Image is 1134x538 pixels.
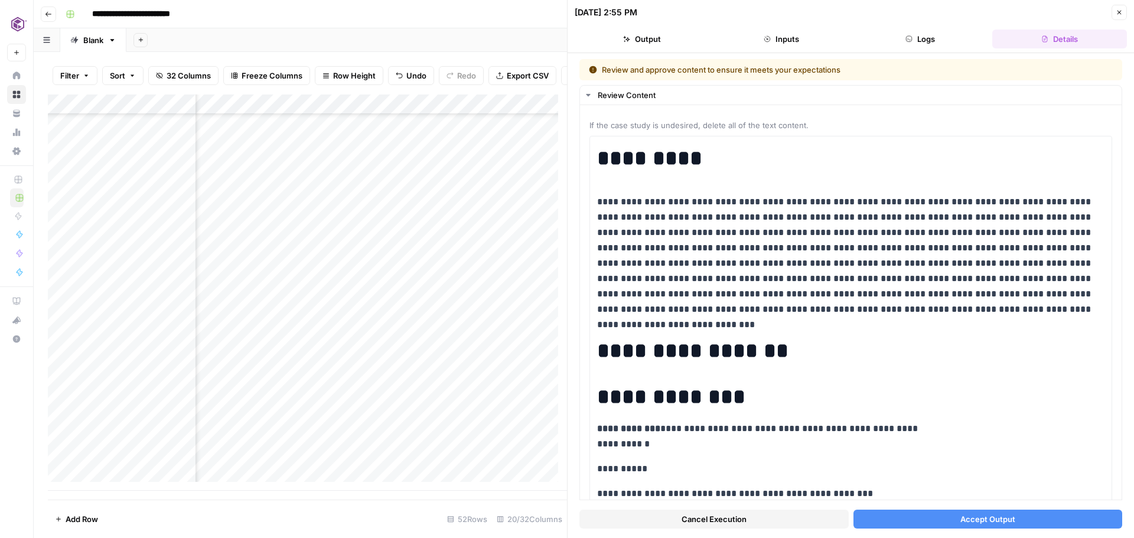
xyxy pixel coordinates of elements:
a: Usage [7,123,26,142]
a: Blank [60,28,126,52]
span: Export CSV [507,70,549,81]
div: Blank [83,34,103,46]
span: Filter [60,70,79,81]
img: Commvault Logo [7,14,28,35]
button: Redo [439,66,484,85]
button: 32 Columns [148,66,219,85]
a: Your Data [7,104,26,123]
button: Freeze Columns [223,66,310,85]
span: Row Height [333,70,376,81]
div: 20/32 Columns [492,510,567,529]
span: If the case study is undesired, delete all of the text content. [589,119,1112,131]
a: Browse [7,85,26,104]
button: Logs [853,30,988,48]
button: Inputs [714,30,849,48]
div: 52 Rows [442,510,492,529]
span: Add Row [66,513,98,525]
span: Cancel Execution [682,513,747,525]
div: What's new? [8,311,25,329]
span: 32 Columns [167,70,211,81]
button: Undo [388,66,434,85]
button: Row Height [315,66,383,85]
span: Freeze Columns [242,70,302,81]
span: Accept Output [960,513,1015,525]
a: AirOps Academy [7,292,26,311]
button: Review Content [580,86,1122,105]
button: Add Row [48,510,105,529]
div: Review and approve content to ensure it meets your expectations [589,64,977,76]
button: Sort [102,66,144,85]
button: Help + Support [7,330,26,348]
button: What's new? [7,311,26,330]
button: Output [575,30,709,48]
span: Sort [110,70,125,81]
div: [DATE] 2:55 PM [575,6,637,18]
span: Undo [406,70,426,81]
a: Settings [7,142,26,161]
button: Cancel Execution [579,510,849,529]
button: Accept Output [853,510,1123,529]
button: Workspace: Commvault [7,9,26,39]
button: Details [992,30,1127,48]
div: Review Content [598,89,1115,101]
span: Redo [457,70,476,81]
button: Filter [53,66,97,85]
button: Export CSV [488,66,556,85]
a: Home [7,66,26,85]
